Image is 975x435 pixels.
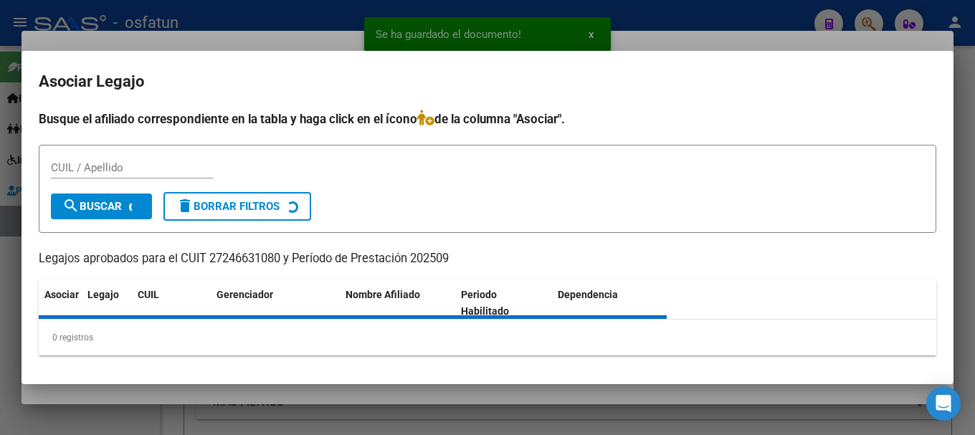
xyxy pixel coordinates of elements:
mat-icon: delete [176,197,194,214]
button: Borrar Filtros [163,192,311,221]
p: Legajos aprobados para el CUIT 27246631080 y Período de Prestación 202509 [39,250,936,268]
span: Asociar [44,289,79,300]
datatable-header-cell: Nombre Afiliado [340,279,455,327]
h2: Asociar Legajo [39,68,936,95]
span: Nombre Afiliado [346,289,420,300]
span: Gerenciador [217,289,273,300]
span: Buscar [62,200,122,213]
datatable-header-cell: Asociar [39,279,82,327]
mat-icon: search [62,197,80,214]
span: Periodo Habilitado [461,289,509,317]
span: CUIL [138,289,159,300]
span: Borrar Filtros [176,200,280,213]
datatable-header-cell: CUIL [132,279,211,327]
datatable-header-cell: Gerenciador [211,279,340,327]
div: Open Intercom Messenger [926,386,961,421]
div: 0 registros [39,320,936,355]
span: Legajo [87,289,119,300]
datatable-header-cell: Periodo Habilitado [455,279,552,327]
button: Buscar [51,193,152,219]
span: Dependencia [558,289,618,300]
datatable-header-cell: Legajo [82,279,132,327]
datatable-header-cell: Dependencia [552,279,667,327]
h4: Busque el afiliado correspondiente en la tabla y haga click en el ícono de la columna "Asociar". [39,110,936,128]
